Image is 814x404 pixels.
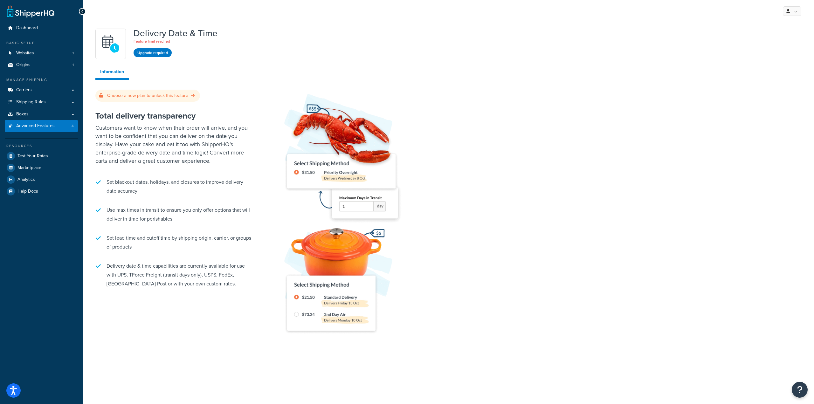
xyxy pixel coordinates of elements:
[134,29,217,38] h1: Delivery Date & Time
[16,62,31,68] span: Origins
[95,65,129,80] a: Information
[5,22,78,34] a: Dashboard
[792,382,808,398] button: Open Resource Center
[5,47,78,59] a: Websites1
[5,186,78,197] a: Help Docs
[5,59,78,71] a: Origins1
[16,112,29,117] span: Boxes
[100,33,122,55] img: gfkeb5ejjkALwAAAABJRU5ErkJggg==
[5,47,78,59] li: Websites
[17,154,48,159] span: Test Your Rates
[5,59,78,71] li: Origins
[95,124,254,165] p: Customers want to know when their order will arrive, and you want to be confident that you can de...
[72,51,74,56] span: 1
[17,177,35,182] span: Analytics
[5,108,78,120] a: Boxes
[273,92,407,344] img: Delivery Date & Time
[5,40,78,46] div: Basic Setup
[95,175,254,199] li: Set blackout dates, holidays, and closures to improve delivery date accuracy
[16,87,32,93] span: Carriers
[134,48,172,57] button: Upgrade required
[72,123,74,129] span: 4
[16,51,34,56] span: Websites
[5,96,78,108] a: Shipping Rules
[17,189,38,194] span: Help Docs
[95,230,254,255] li: Set lead time and cutoff time by shipping origin, carrier, or groups of products
[5,77,78,83] div: Manage Shipping
[72,62,74,68] span: 1
[5,162,78,174] a: Marketplace
[99,92,196,99] a: Choose a new plan to unlock this feature
[95,258,254,291] li: Delivery date & time capabilities are currently available for use with UPS, TForce Freight (trans...
[16,99,46,105] span: Shipping Rules
[5,120,78,132] a: Advanced Features4
[16,123,55,129] span: Advanced Features
[17,165,41,171] span: Marketplace
[95,111,254,120] h2: Total delivery transparency
[134,38,217,45] p: Feature limit reached
[95,202,254,227] li: Use max times in transit to ensure you only offer options that will deliver in time for perishables
[5,120,78,132] li: Advanced Features
[16,25,38,31] span: Dashboard
[5,84,78,96] a: Carriers
[5,174,78,185] a: Analytics
[5,143,78,149] div: Resources
[5,150,78,162] a: Test Your Rates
